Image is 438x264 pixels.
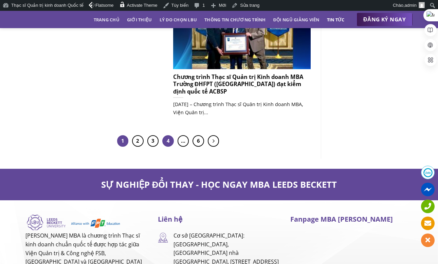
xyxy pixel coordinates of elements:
a: Giới thiệu [127,14,152,26]
h3: Liên hệ [158,214,280,225]
img: Logo-LBU-FSB.svg [25,214,121,231]
a: ĐĂNG KÝ NGAY [357,13,413,26]
span: … [178,135,189,147]
h2: SỰ NGHIỆP ĐỔI THAY - HỌC NGAY MBA LEEDS BECKETT [25,179,413,190]
span: admin [405,3,417,8]
a: 2 [132,135,144,147]
a: Trang chủ [94,14,120,26]
a: Lý do chọn LBU [160,14,197,26]
a: 4 [162,135,174,147]
span: 1 [117,135,129,147]
a: Đội ngũ giảng viên [273,14,320,26]
a: Tin tức [327,14,345,26]
a: Thông tin chương trình [204,14,266,26]
h5: Chương trình Thạc sĩ Quản trị Kinh doanh MBA Trường ĐHFPT ([GEOGRAPHIC_DATA]) đạt kiểm định quốc ... [173,73,311,95]
a: 3 [147,135,159,147]
span: ĐĂNG KÝ NGAY [363,15,406,24]
p: [DATE] – Chương trình Thạc sĩ Quản trị Kinh doanh MBA, Viện Quản trị... [173,100,311,116]
a: 6 [193,135,204,147]
h3: Fanpage MBA [PERSON_NAME] [290,214,413,225]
